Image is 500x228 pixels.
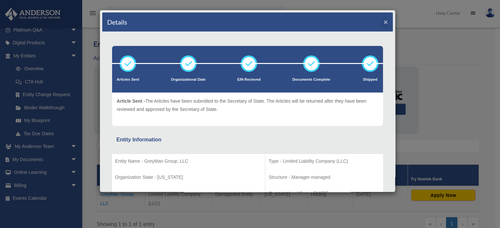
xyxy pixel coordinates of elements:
p: Shipped [362,76,378,83]
span: Article Sent - [117,98,145,104]
p: Structure - Manager-managed [269,173,380,181]
div: Entity Information [116,135,379,144]
p: Organizational Date - [DATE] [269,189,380,197]
p: EIN Recieved [237,76,261,83]
p: Entity Name - GreyMan Group, LLC [115,157,262,165]
p: Documents Complete [292,76,330,83]
p: Type - Limited Liability Company (LLC) [269,157,380,165]
h4: Details [107,17,127,27]
p: Organizational Date [171,76,205,83]
p: Organization State - [US_STATE] [115,173,262,181]
button: × [384,18,388,25]
p: The Articles have been submitted to the Secretary of State. The Articles will be returned after t... [117,97,378,113]
p: Articles Sent [117,76,139,83]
